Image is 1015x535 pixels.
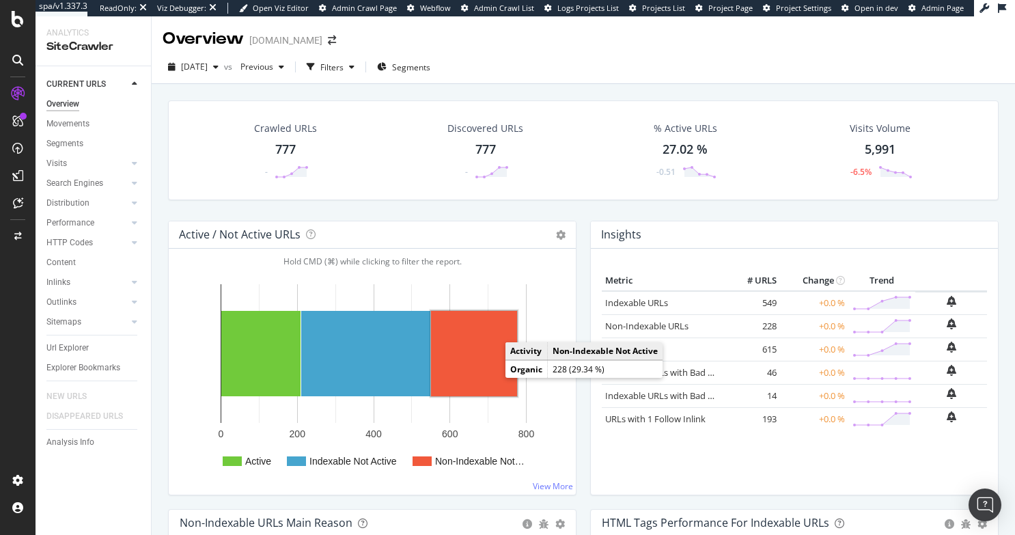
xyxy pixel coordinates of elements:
a: Inlinks [46,275,128,290]
div: circle-info [945,519,954,529]
svg: A chart. [180,271,562,484]
div: Non-Indexable URLs Main Reason [180,516,352,530]
a: View More [533,480,573,492]
div: bug [961,519,971,529]
div: -6.5% [850,166,872,178]
td: 46 [725,361,780,384]
span: Admin Page [921,3,964,13]
span: Project Page [708,3,753,13]
div: Sitemaps [46,315,81,329]
td: Organic [505,361,548,379]
div: CURRENT URLS [46,77,106,92]
div: % Active URLs [654,122,717,135]
a: Indexable URLs [605,297,668,309]
div: Overview [163,27,244,51]
div: NEW URLS [46,389,87,404]
div: arrow-right-arrow-left [328,36,336,45]
span: 2025 Aug. 25th [181,61,208,72]
div: Overview [46,97,79,111]
div: Open Intercom Messenger [969,489,1001,521]
div: bell-plus [947,411,956,422]
span: Projects List [642,3,685,13]
text: 600 [442,428,458,439]
a: Overview [46,97,141,111]
h4: Active / Not Active URLs [179,225,301,244]
a: Project Settings [763,3,831,14]
td: 193 [725,407,780,430]
text: 800 [518,428,535,439]
div: Crawled URLs [254,122,317,135]
span: vs [224,61,235,72]
div: 5,991 [865,141,895,159]
a: Outlinks [46,295,128,310]
span: Hold CMD (⌘) while clicking to filter the report. [283,256,462,267]
td: 549 [725,291,780,315]
th: Trend [848,271,915,291]
div: 777 [475,141,496,159]
a: Segments [46,137,141,151]
text: Active [245,456,271,467]
td: +0.0 % [780,361,848,384]
a: Webflow [407,3,451,14]
td: +0.0 % [780,338,848,361]
div: bell-plus [947,296,956,307]
span: Admin Crawl Page [332,3,397,13]
h4: Insights [601,225,641,244]
a: CURRENT URLS [46,77,128,92]
div: Analytics [46,27,140,39]
th: Change [780,271,848,291]
div: Segments [46,137,83,151]
div: circle-info [523,519,532,529]
a: Non-Indexable URLs [605,320,689,332]
a: URLs with 1 Follow Inlink [605,413,706,425]
a: Indexable URLs with Bad H1 [605,366,719,379]
a: Visits [46,156,128,171]
th: # URLS [725,271,780,291]
td: 615 [725,338,780,361]
td: 228 [725,314,780,338]
div: Visits Volume [850,122,910,135]
th: Metric [602,271,725,291]
div: Content [46,256,76,270]
a: Project Page [695,3,753,14]
text: Indexable Not Active [309,456,397,467]
div: gear [977,519,987,529]
td: Non-Indexable Not Active [548,342,663,360]
a: DISAPPEARED URLS [46,409,137,424]
i: Options [556,230,566,240]
a: Admin Crawl Page [319,3,397,14]
div: Analysis Info [46,435,94,450]
div: Viz Debugger: [157,3,206,14]
div: -0.51 [656,166,676,178]
div: HTTP Codes [46,236,93,250]
div: bell-plus [947,388,956,399]
div: DISAPPEARED URLS [46,409,123,424]
div: Outlinks [46,295,77,310]
a: HTTP Codes [46,236,128,250]
td: Activity [505,342,548,360]
text: 0 [219,428,224,439]
span: Logs Projects List [557,3,619,13]
div: bell-plus [947,342,956,353]
div: Filters [320,61,344,73]
a: Url Explorer [46,341,141,355]
span: Project Settings [776,3,831,13]
a: Explorer Bookmarks [46,361,141,375]
span: Previous [235,61,273,72]
td: +0.0 % [780,384,848,407]
div: SiteCrawler [46,39,140,55]
a: Distribution [46,196,128,210]
div: bell-plus [947,318,956,329]
a: Analysis Info [46,435,141,450]
span: Segments [392,61,430,73]
div: bug [539,519,548,529]
div: Search Engines [46,176,103,191]
text: 400 [365,428,382,439]
button: [DATE] [163,56,224,78]
div: Visits [46,156,67,171]
div: 27.02 % [663,141,708,159]
td: +0.0 % [780,407,848,430]
a: Logs Projects List [544,3,619,14]
div: - [465,166,468,178]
